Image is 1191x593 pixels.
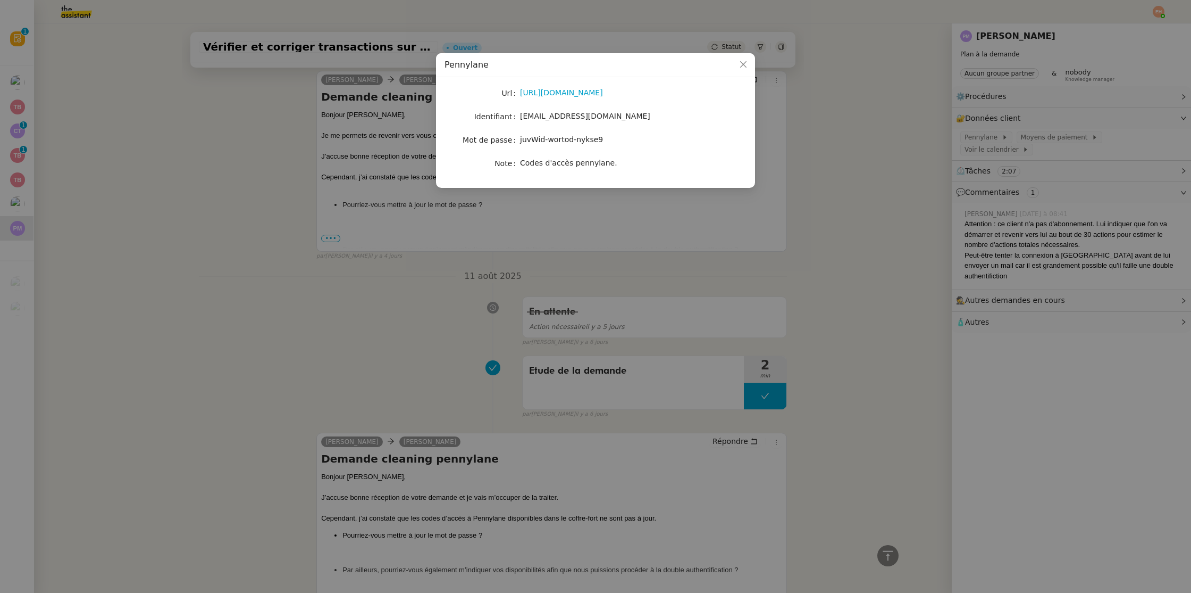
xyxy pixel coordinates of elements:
[520,159,617,167] span: Codes d'accès pennylane.
[520,135,603,144] span: juvWid-wortod-nykse9
[474,109,520,124] label: Identifiant
[444,60,489,70] span: Pennylane
[520,88,603,97] a: [URL][DOMAIN_NAME]
[732,53,755,77] button: Close
[494,156,520,171] label: Note
[463,133,520,147] label: Mot de passe
[520,112,650,120] span: [EMAIL_ADDRESS][DOMAIN_NAME]
[501,86,520,101] label: Url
